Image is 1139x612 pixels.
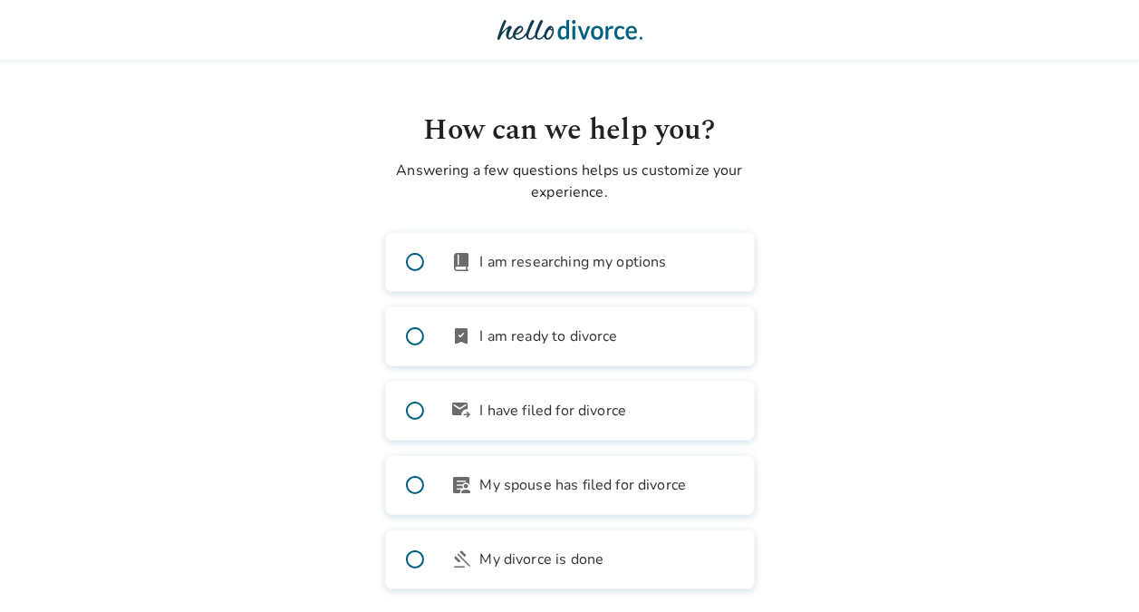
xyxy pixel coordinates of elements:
p: Answering a few questions helps us customize your experience. [385,160,755,203]
span: My divorce is done [480,549,604,570]
h1: How can we help you? [385,109,755,152]
span: My spouse has filed for divorce [480,474,687,496]
span: gavel [451,549,473,570]
span: I have filed for divorce [480,400,627,422]
span: bookmark_check [451,325,473,347]
span: I am ready to divorce [480,325,618,347]
span: article_person [451,474,473,496]
iframe: Chat Widget [1048,525,1139,612]
span: outgoing_mail [451,400,473,422]
span: I am researching my options [480,251,667,273]
span: book_2 [451,251,473,273]
img: Hello Divorce Logo [497,12,642,48]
